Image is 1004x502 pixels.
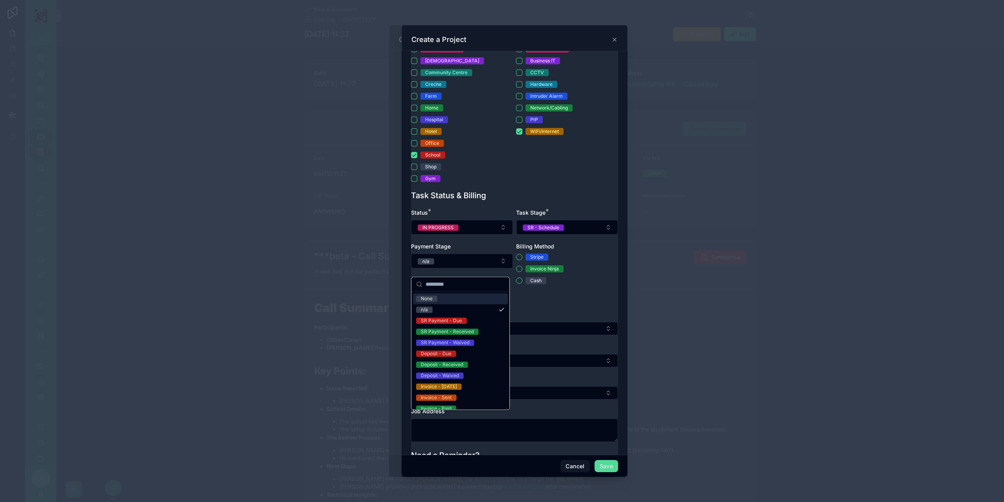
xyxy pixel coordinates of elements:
[530,116,538,123] div: PtP
[560,460,589,473] button: Cancel
[425,93,437,100] div: Farm
[516,243,554,250] span: Billing Method
[411,292,509,409] div: Suggestions
[421,405,451,412] div: Invoice - Paid
[425,163,437,170] div: Shop
[421,361,463,368] div: Deposit - Received
[425,69,467,76] div: Community Centre
[411,386,618,400] button: Select Button
[425,104,438,111] div: Home
[530,128,559,135] div: WiFi/Internet
[411,322,618,335] button: Select Button
[516,209,546,216] span: Task Stage
[411,254,513,268] button: Select Button
[411,190,486,201] h1: Task Status & Billing
[421,372,459,379] div: Deposit - Waived
[421,350,451,357] div: Deposit - Due
[530,265,559,272] div: Invoice Ninja
[421,340,469,346] div: SR Payment - Waived
[421,296,433,302] div: None
[421,307,428,313] div: n/a
[411,35,466,44] h3: Create a Project
[411,220,513,235] button: Select Button
[530,104,568,111] div: Network/Cabling
[421,394,452,401] div: Invoice - Sent
[411,450,480,461] h1: Need a Reminder?
[422,258,429,265] div: n/a
[425,116,443,123] div: Hospital
[530,254,544,261] div: Stripe
[595,460,618,473] button: Save
[421,329,474,335] div: SR Payment - Received
[425,175,436,182] div: Gym
[411,209,428,216] span: Status
[516,220,618,235] button: Select Button
[527,225,559,231] div: SR - Schedule
[530,277,542,284] div: Cash
[425,57,479,64] div: [DEMOGRAPHIC_DATA]
[411,354,618,367] button: Select Button
[530,81,553,88] div: Hardware
[411,408,445,414] span: Job Address
[530,57,555,64] div: Business IT
[425,140,439,147] div: Office
[421,318,462,324] div: SR Payment - Due
[422,225,454,231] div: IN PROGRESS
[411,243,451,250] span: Payment Stage
[530,93,563,100] div: Intruder Alarm
[425,152,440,159] div: School
[425,81,442,88] div: Creche
[425,128,437,135] div: Hotel
[530,69,544,76] div: CCTV
[421,383,457,390] div: Invoice - [DATE]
